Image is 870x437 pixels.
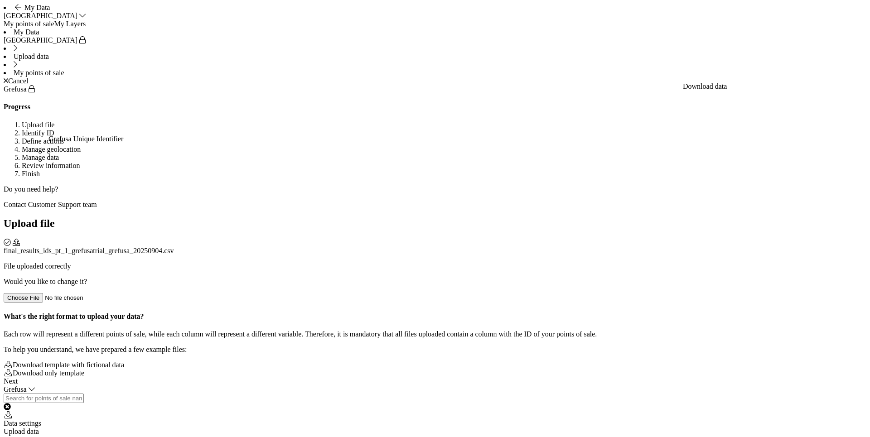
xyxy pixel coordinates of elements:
[22,162,866,170] li: Review information
[4,185,866,193] p: Do you need help?
[4,53,866,61] li: Upload data
[4,377,866,385] div: Next
[4,77,866,85] div: Cancel
[4,217,866,230] h2: Upload file
[4,385,27,393] span: Grefusa
[4,20,54,28] a: My points of sale
[16,6,48,14] span: Support
[4,36,866,44] div: [GEOGRAPHIC_DATA]
[4,103,866,111] h4: Progress
[4,361,866,369] div: Download template with fictional data
[4,201,866,209] div: Contact Customer Support team
[4,419,866,427] div: Data settings
[54,20,86,28] a: My Layers
[14,28,39,36] span: My Data
[4,262,866,270] p: File uploaded correctly
[4,427,866,436] div: Upload data
[4,312,866,321] h4: What's the right format to upload your data?
[4,85,866,93] div: Grefusa
[4,369,866,377] div: Download only template
[4,330,866,338] p: Each row will represent a different points of sale, while each column will represent a different ...
[22,121,866,129] li: Upload file
[4,278,866,286] p: Would you like to change it?
[22,145,866,154] li: Manage geolocation
[683,82,727,91] div: Download data
[22,154,866,162] li: Manage data
[4,247,866,255] div: final_results_ids_pt_1_grefusatrial_grefusa_20250904.csv
[4,346,866,354] p: To help you understand, we have prepared a few example files:
[22,137,866,145] li: Define actions
[22,170,866,178] li: Finish
[22,129,866,137] li: Identify ID
[4,12,77,19] span: [GEOGRAPHIC_DATA]
[4,69,866,77] li: My points of sale
[48,135,123,143] div: Grefusa Unique Identifier
[24,4,50,11] span: My Data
